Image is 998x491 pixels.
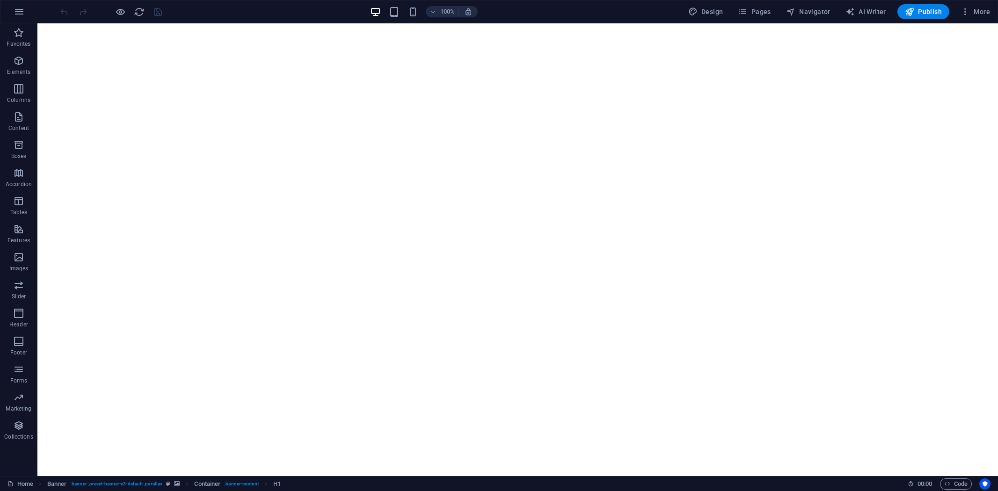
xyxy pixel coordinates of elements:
[70,478,162,490] span: . banner .preset-banner-v3-default .parallax
[940,478,972,490] button: Code
[6,181,32,188] p: Accordion
[688,7,723,16] span: Design
[440,6,455,17] h6: 100%
[897,4,949,19] button: Publish
[685,4,727,19] button: Design
[782,4,834,19] button: Navigator
[464,7,473,16] i: On resize automatically adjust zoom level to fit chosen device.
[134,7,145,17] i: Reload page
[166,481,170,486] i: This element is a customizable preset
[10,377,27,384] p: Forms
[9,321,28,328] p: Header
[734,4,774,19] button: Pages
[47,478,67,490] span: Click to select. Double-click to edit
[194,478,220,490] span: Click to select. Double-click to edit
[426,6,459,17] button: 100%
[961,7,990,16] span: More
[905,7,942,16] span: Publish
[224,478,258,490] span: . banner-content
[957,4,994,19] button: More
[7,478,33,490] a: Click to cancel selection. Double-click to open Pages
[786,7,830,16] span: Navigator
[10,209,27,216] p: Tables
[9,265,29,272] p: Images
[174,481,180,486] i: This element contains a background
[979,478,991,490] button: Usercentrics
[845,7,886,16] span: AI Writer
[685,4,727,19] div: Design (Ctrl+Alt+Y)
[12,293,26,300] p: Slider
[7,68,31,76] p: Elements
[11,152,27,160] p: Boxes
[4,433,33,440] p: Collections
[738,7,771,16] span: Pages
[8,124,29,132] p: Content
[47,478,281,490] nav: breadcrumb
[7,96,30,104] p: Columns
[6,405,31,412] p: Marketing
[842,4,890,19] button: AI Writer
[7,237,30,244] p: Features
[908,478,932,490] h6: Session time
[10,349,27,356] p: Footer
[133,6,145,17] button: reload
[7,40,30,48] p: Favorites
[273,478,281,490] span: Click to select. Double-click to edit
[918,478,932,490] span: 00 00
[924,480,925,487] span: :
[944,478,968,490] span: Code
